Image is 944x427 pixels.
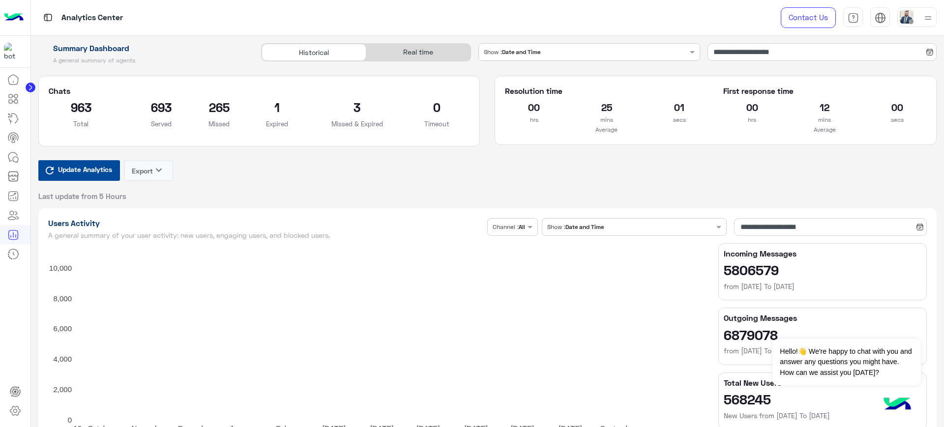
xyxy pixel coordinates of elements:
img: profile [922,12,934,24]
img: hulul-logo.png [880,388,914,422]
text: 0 [67,415,71,424]
text: 8,000 [53,294,72,302]
img: tab [875,12,886,24]
a: Contact Us [781,7,836,28]
p: hrs [505,115,563,125]
p: Timeout [405,119,470,129]
img: tab [42,11,54,24]
a: tab [843,7,863,28]
h2: 01 [650,99,708,115]
h6: New Users from [DATE] To [DATE] [724,411,921,421]
p: secs [868,115,926,125]
h2: 5806579 [724,262,921,278]
h2: 568245 [724,391,921,407]
img: Logo [4,7,24,28]
h5: Chats [49,86,470,96]
button: Exportkeyboard_arrow_down [124,160,173,181]
h2: 1 [244,99,310,115]
b: Date and Time [565,223,604,230]
div: Real time [366,44,471,61]
text: 6,000 [53,324,72,333]
h6: from [DATE] To [DATE] [724,346,921,356]
span: Update Analytics [56,163,115,176]
span: Last update from 5 Hours [38,191,126,201]
h5: Total New Users [724,378,921,388]
h2: 00 [868,99,926,115]
text: 2,000 [53,385,72,393]
b: All [519,223,525,230]
p: Analytics Center [61,11,123,25]
h2: 3 [324,99,390,115]
p: Missed & Expired [324,119,390,129]
h2: 12 [796,99,854,115]
h5: A general summary of your user activity: new users, engaging users, and blocked users. [48,231,484,239]
p: Total [49,119,114,129]
p: Served [128,119,194,129]
h2: 693 [128,99,194,115]
h1: Summary Dashboard [38,43,250,53]
text: 4,000 [53,355,72,363]
h2: 00 [723,99,781,115]
h6: from [DATE] To [DATE] [724,282,921,291]
text: 10,000 [49,263,72,272]
p: Average [505,125,708,135]
h2: 265 [208,99,230,115]
p: hrs [723,115,781,125]
h2: 0 [405,99,470,115]
i: keyboard_arrow_down [153,164,165,176]
p: secs [650,115,708,125]
button: Update Analytics [38,160,120,181]
span: Hello!👋 We're happy to chat with you and answer any questions you might have. How can we assist y... [772,339,920,385]
img: tab [848,12,859,24]
h2: 25 [578,99,636,115]
h2: 00 [505,99,563,115]
p: Average [723,125,926,135]
h5: Resolution time [505,86,708,96]
img: userImage [900,10,914,24]
h5: Outgoing Messages [724,313,921,323]
h5: First response time [723,86,926,96]
h5: A general summary of agents [38,57,250,64]
b: Date and Time [502,48,540,56]
h2: 963 [49,99,114,115]
p: mins [578,115,636,125]
h5: Incoming Messages [724,249,921,258]
p: Expired [244,119,310,129]
div: Historical [262,44,366,61]
h2: 6879078 [724,327,921,342]
p: mins [796,115,854,125]
img: 1403182699927242 [4,43,22,60]
h1: Users Activity [48,218,484,228]
p: Missed [208,119,230,129]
